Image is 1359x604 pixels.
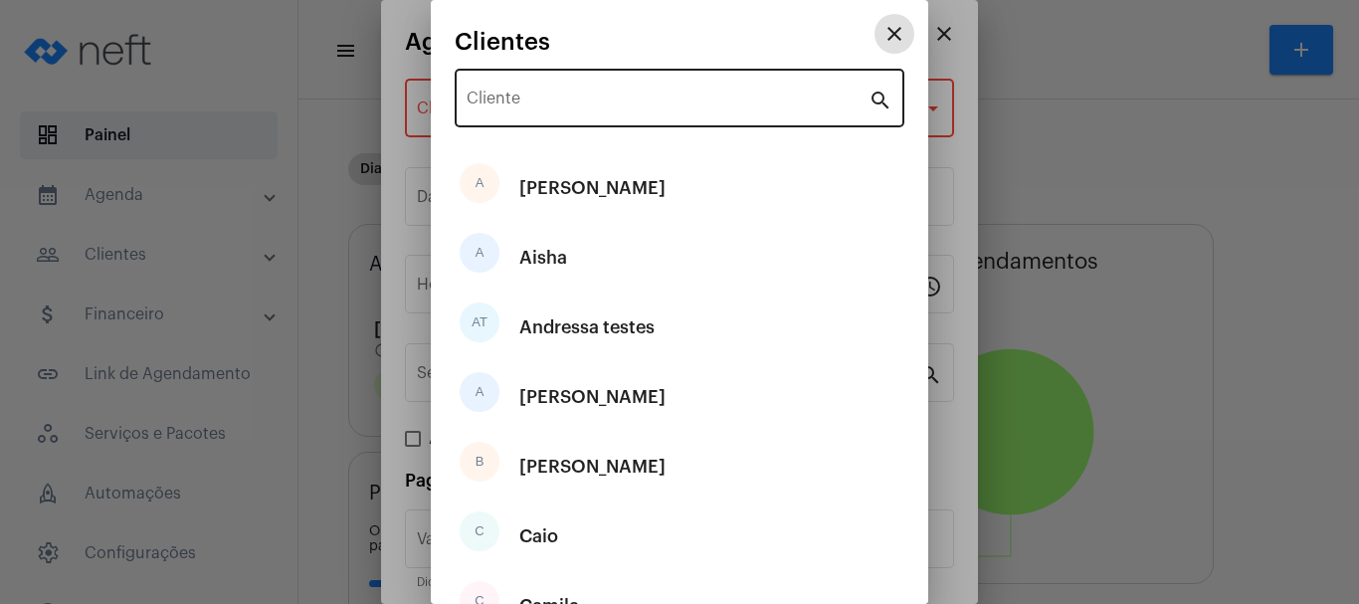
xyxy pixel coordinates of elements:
div: B [460,442,499,482]
div: C [460,511,499,551]
div: [PERSON_NAME] [519,367,666,427]
span: Clientes [455,29,550,55]
div: Aisha [519,228,567,288]
mat-icon: close [882,22,906,46]
div: [PERSON_NAME] [519,158,666,218]
input: Pesquisar cliente [467,94,869,111]
div: Caio [519,506,558,566]
div: AT [460,302,499,342]
mat-icon: search [869,88,892,111]
div: A [460,163,499,203]
div: A [460,233,499,273]
div: Andressa testes [519,298,655,357]
div: A [460,372,499,412]
div: [PERSON_NAME] [519,437,666,497]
